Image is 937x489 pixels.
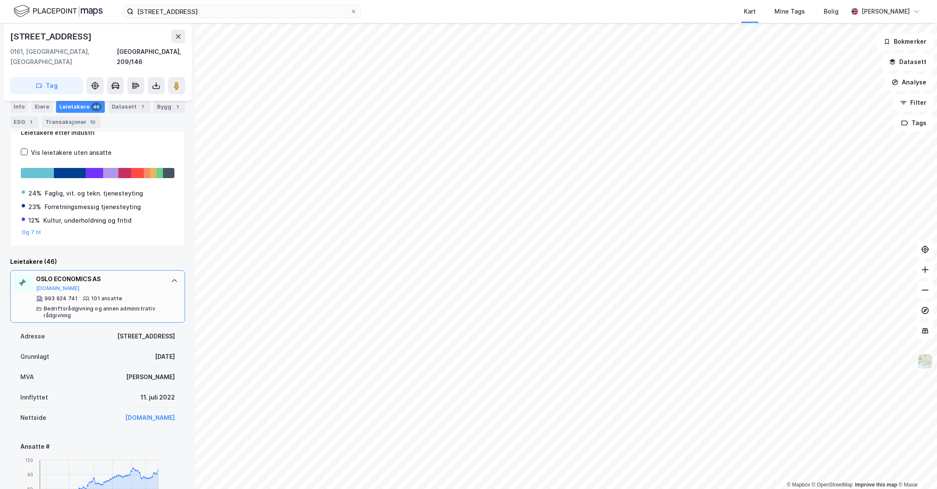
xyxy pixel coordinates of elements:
div: Kart [744,6,756,17]
div: Vis leietakere uten ansatte [31,148,112,158]
div: Bygg [154,101,185,113]
div: Bedriftsrådgivning og annen administrativ rådgivning [44,305,163,319]
tspan: 120 [25,457,33,462]
div: Grunnlagt [20,352,49,362]
div: Datasett [108,101,150,113]
iframe: Chat Widget [895,448,937,489]
img: logo.f888ab2527a4732fd821a326f86c7f29.svg [14,4,103,19]
button: Filter [893,94,934,111]
div: OSLO ECONOMICS AS [36,274,163,284]
div: [STREET_ADDRESS] [117,331,175,341]
div: 46 [91,103,101,111]
div: Leietakere [56,101,105,113]
input: Søk på adresse, matrikkel, gårdeiere, leietakere eller personer [134,5,350,18]
div: Leietakere etter industri [21,128,174,138]
button: Tags [894,115,934,131]
button: Tag [10,77,83,94]
div: Eiere [31,101,53,113]
div: Ansatte # [20,441,175,452]
div: 0161, [GEOGRAPHIC_DATA], [GEOGRAPHIC_DATA] [10,47,117,67]
div: Info [10,101,28,113]
div: [GEOGRAPHIC_DATA], 209/146 [117,47,185,67]
div: 1 [27,118,35,126]
button: [DOMAIN_NAME] [36,285,80,292]
div: [STREET_ADDRESS] [10,30,93,43]
div: 1 [173,103,182,111]
div: 23% [28,202,41,212]
button: Og 7 til [22,229,41,236]
div: [PERSON_NAME] [126,372,175,382]
div: 101 ansatte [91,295,122,302]
div: MVA [20,372,34,382]
div: Forretningsmessig tjenesteyting [45,202,141,212]
button: Bokmerker [876,33,934,50]
div: Nettside [20,413,46,423]
a: OpenStreetMap [812,482,853,488]
button: Datasett [882,53,934,70]
div: Leietakere (46) [10,257,185,267]
div: 993 924 741 [45,295,78,302]
a: Mapbox [787,482,810,488]
a: [DOMAIN_NAME] [125,414,175,421]
div: 12% [28,215,40,226]
div: Innflyttet [20,392,48,402]
div: 11. juli 2022 [140,392,175,402]
div: 24% [28,188,42,198]
div: 7 [138,103,147,111]
button: Analyse [884,74,934,91]
div: ESG [10,116,39,128]
a: Improve this map [855,482,897,488]
div: 10 [88,118,97,126]
div: Mine Tags [774,6,805,17]
div: Faglig, vit. og tekn. tjenesteyting [45,188,143,198]
div: Kultur, underholdning og fritid [43,215,132,226]
div: [DATE] [155,352,175,362]
div: [PERSON_NAME] [861,6,910,17]
div: Kontrollprogram for chat [895,448,937,489]
img: Z [917,353,933,369]
div: Bolig [824,6,839,17]
tspan: 90 [27,472,33,477]
div: Adresse [20,331,45,341]
div: Transaksjoner [42,116,101,128]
